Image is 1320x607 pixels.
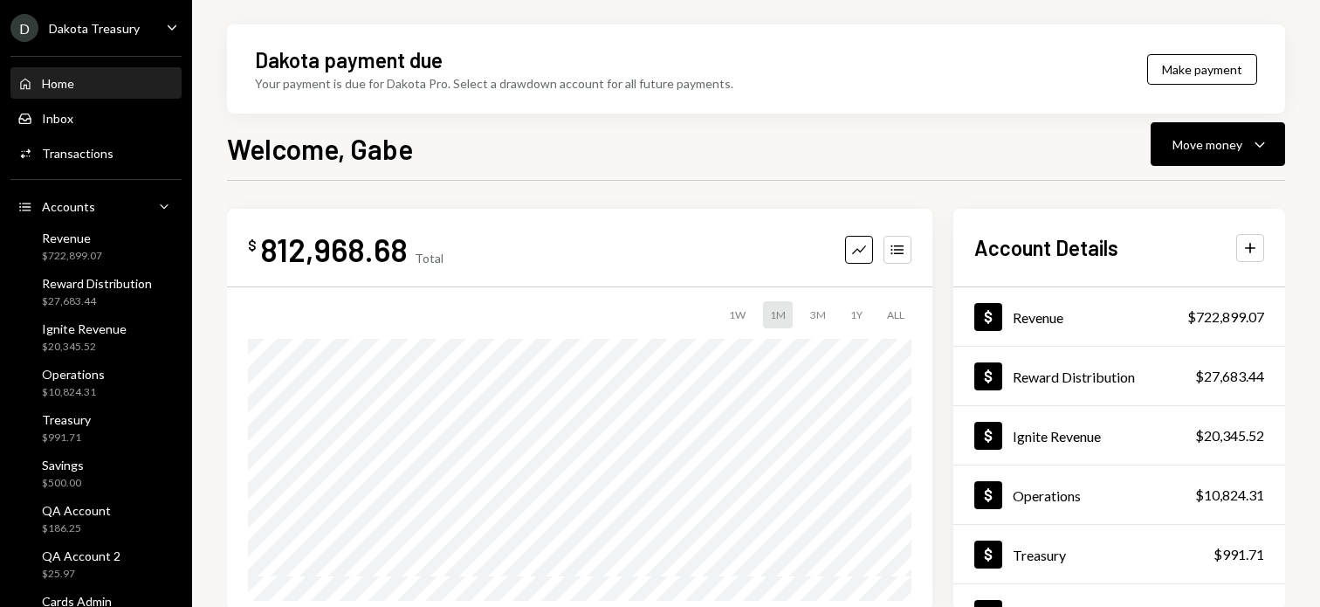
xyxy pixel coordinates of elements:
div: $ [248,237,257,254]
div: $27,683.44 [42,294,152,309]
a: Treasury$991.71 [10,407,182,449]
div: Reward Distribution [42,276,152,291]
div: $500.00 [42,476,84,491]
div: Dakota Treasury [49,21,140,36]
button: Move money [1151,122,1285,166]
div: Revenue [42,231,102,245]
div: 812,968.68 [260,230,408,269]
a: Revenue$722,899.07 [10,225,182,267]
a: QA Account$186.25 [10,498,182,540]
a: Operations$10,824.31 [10,362,182,404]
div: $186.25 [42,521,111,536]
a: Ignite Revenue$20,345.52 [953,406,1285,465]
div: Savings [42,458,84,472]
div: Ignite Revenue [42,321,127,336]
div: 1Y [843,301,870,328]
div: Reward Distribution [1013,369,1135,385]
div: Operations [1013,487,1081,504]
a: Inbox [10,102,182,134]
a: Home [10,67,182,99]
div: QA Account [42,503,111,518]
div: Revenue [1013,309,1063,326]
a: Operations$10,824.31 [953,466,1285,524]
a: Transactions [10,137,182,169]
div: Inbox [42,111,73,126]
div: Treasury [42,412,91,427]
div: $10,824.31 [42,385,105,400]
div: Ignite Revenue [1013,428,1101,445]
div: Total [415,251,443,266]
div: $20,345.52 [42,340,127,355]
a: Reward Distribution$27,683.44 [10,271,182,313]
h1: Welcome, Gabe [227,131,413,166]
a: Savings$500.00 [10,452,182,494]
div: $10,824.31 [1195,485,1264,506]
div: Move money [1172,135,1242,154]
div: $991.71 [1213,544,1264,565]
div: Accounts [42,199,95,214]
h2: Account Details [974,233,1118,262]
div: ALL [880,301,911,328]
div: Home [42,76,74,91]
a: Revenue$722,899.07 [953,287,1285,346]
button: Make payment [1147,54,1257,85]
div: D [10,14,38,42]
div: Dakota payment due [255,45,443,74]
div: QA Account 2 [42,548,120,563]
div: 1M [763,301,793,328]
a: Reward Distribution$27,683.44 [953,347,1285,405]
div: Operations [42,367,105,382]
a: Accounts [10,190,182,222]
div: $722,899.07 [42,249,102,264]
div: $20,345.52 [1195,425,1264,446]
div: 3M [803,301,833,328]
div: 1W [722,301,753,328]
div: Your payment is due for Dakota Pro. Select a drawdown account for all future payments. [255,74,733,93]
div: $27,683.44 [1195,366,1264,387]
div: $722,899.07 [1187,307,1264,328]
div: Treasury [1013,547,1066,563]
a: Ignite Revenue$20,345.52 [10,316,182,358]
div: $991.71 [42,431,91,445]
a: Treasury$991.71 [953,525,1285,583]
div: $25.97 [42,567,120,582]
div: Transactions [42,146,113,161]
a: QA Account 2$25.97 [10,543,182,585]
